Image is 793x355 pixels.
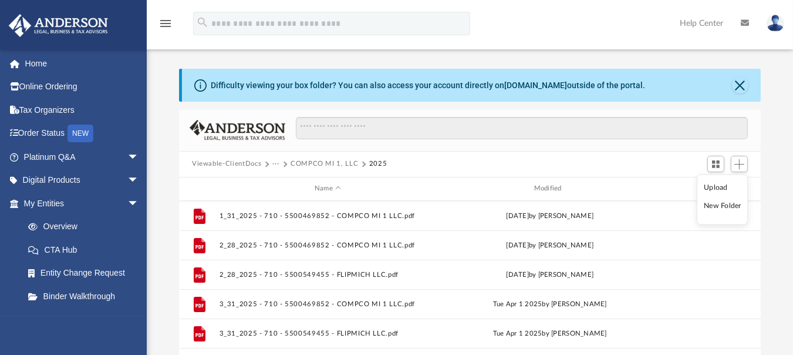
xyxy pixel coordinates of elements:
[158,22,173,31] a: menu
[16,284,157,308] a: Binder Walkthrough
[369,159,387,169] button: 2025
[504,81,567,90] a: [DOMAIN_NAME]
[220,212,437,219] button: 1_31_2025 - 710 - 5500469852 - COMPCO MI 1 LLC.pdf
[8,192,157,215] a: My Entitiesarrow_drop_down
[441,328,659,339] div: Tue Apr 1 2025 by [PERSON_NAME]
[441,299,659,309] div: Tue Apr 1 2025 by [PERSON_NAME]
[196,16,209,29] i: search
[220,270,437,278] button: 2_28_2025 - 710 - 5500549455 - FLIPMICH LLC.pdf
[8,122,157,146] a: Order StatusNEW
[16,308,151,331] a: My Blueprint
[16,238,157,262] a: CTA Hub
[663,183,745,194] div: id
[127,145,151,169] span: arrow_drop_down
[220,241,437,249] button: 2_28_2025 - 710 - 5500469852 - COMPCO MI 1 LLC.pdf
[8,52,157,75] a: Home
[68,125,93,142] div: NEW
[184,183,214,194] div: id
[8,98,157,122] a: Tax Organizers
[211,79,645,92] div: Difficulty viewing your box folder? You can also access your account directly on outside of the p...
[127,192,151,216] span: arrow_drop_down
[731,156,748,172] button: Add
[158,16,173,31] i: menu
[296,117,748,139] input: Search files and folders
[272,159,280,169] button: ···
[707,156,725,172] button: Switch to Grid View
[127,169,151,193] span: arrow_drop_down
[16,215,157,239] a: Overview
[8,169,157,192] a: Digital Productsarrow_drop_down
[5,14,112,37] img: Anderson Advisors Platinum Portal
[219,183,436,194] div: Name
[220,300,437,307] button: 3_31_2025 - 710 - 5500469852 - COMPCO MI 1 LLC.pdf
[192,159,261,169] button: Viewable-ClientDocs
[767,15,784,32] img: User Pic
[704,200,741,212] li: New Folder
[441,240,659,250] div: [DATE] by [PERSON_NAME]
[220,329,437,337] button: 3_31_2025 - 710 - 5500549455 - FLIPMICH LLC.pdf
[441,210,659,221] div: [DATE] by [PERSON_NAME]
[8,145,157,169] a: Platinum Q&Aarrow_drop_down
[732,77,748,93] button: Close
[16,262,157,285] a: Entity Change Request
[8,75,157,99] a: Online Ordering
[291,159,358,169] button: COMPCO MI 1, LLC
[697,175,748,225] ul: Add
[441,269,659,280] div: [DATE] by [PERSON_NAME]
[704,181,741,193] li: Upload
[441,183,658,194] div: Modified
